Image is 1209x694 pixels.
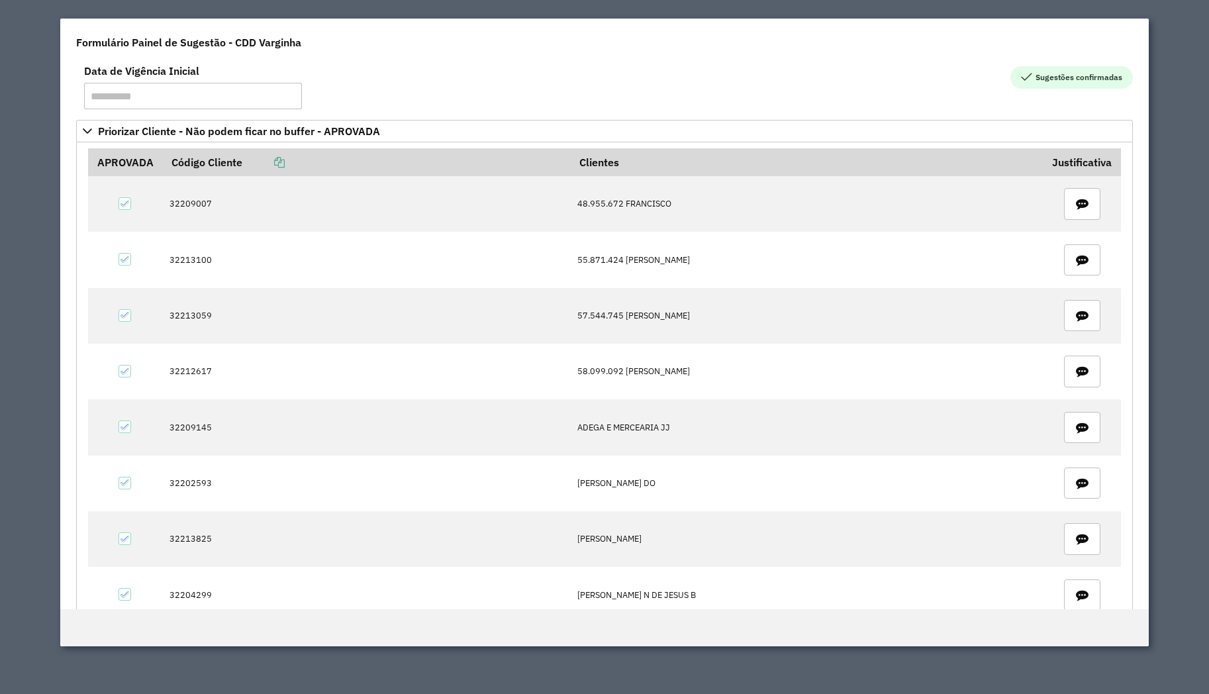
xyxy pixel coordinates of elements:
td: ADEGA E MERCEARIA JJ [571,399,1043,455]
th: Justificativa [1043,148,1121,176]
td: [PERSON_NAME] [571,511,1043,567]
td: 55.871.424 [PERSON_NAME] [571,232,1043,287]
td: 32213100 [163,232,571,287]
th: Código Cliente [163,148,571,176]
span: Sugestões confirmadas [1010,66,1133,89]
span: Priorizar Cliente - Não podem ficar no buffer - APROVADA [98,126,380,136]
label: Data de Vigência Inicial [84,63,199,79]
td: 32204299 [163,567,571,622]
td: 48.955.672 FRANCISCO [571,176,1043,232]
a: Priorizar Cliente - Não podem ficar no buffer - APROVADA [76,120,1132,142]
td: 57.544.745 [PERSON_NAME] [571,288,1043,344]
td: [PERSON_NAME] DO [571,456,1043,511]
td: 32212617 [163,344,571,399]
td: 32209007 [163,176,571,232]
h4: Formulário Painel de Sugestão - CDD Varginha [76,34,301,50]
a: Copiar [242,156,285,169]
td: 58.099.092 [PERSON_NAME] [571,344,1043,399]
td: 32209145 [163,399,571,455]
td: 32202593 [163,456,571,511]
td: 32213059 [163,288,571,344]
th: Clientes [571,148,1043,176]
td: 32213825 [163,511,571,567]
td: [PERSON_NAME] N DE JESUS B [571,567,1043,622]
th: APROVADA [88,148,163,176]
